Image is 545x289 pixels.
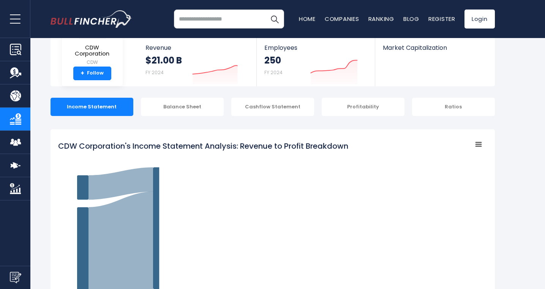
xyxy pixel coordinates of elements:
[403,15,419,23] a: Blog
[231,98,314,116] div: Cashflow Statement
[145,54,182,66] strong: $21.00 B
[145,44,249,51] span: Revenue
[265,10,284,29] button: Search
[257,37,375,86] a: Employees 250 FY 2024
[81,70,84,77] strong: +
[141,98,224,116] div: Balance Sheet
[51,10,132,28] a: Go to homepage
[51,10,132,28] img: bullfincher logo
[325,15,359,23] a: Companies
[264,69,283,76] small: FY 2024
[68,59,117,66] small: CDW
[368,15,394,23] a: Ranking
[73,67,111,80] a: +Follow
[264,54,283,66] strong: 250
[51,98,133,116] div: Income Statement
[264,44,367,51] span: Employees
[375,37,494,64] a: Market Capitalization
[68,13,117,67] a: CDW Corporation CDW
[428,15,455,23] a: Register
[58,141,348,151] tspan: CDW Corporation's Income Statement Analysis: Revenue to Profit Breakdown
[138,37,257,86] a: Revenue $21.00 B FY 2024
[383,44,486,51] span: Market Capitalization
[68,44,117,57] span: CDW Corporation
[322,98,404,116] div: Profitability
[464,10,495,29] a: Login
[412,98,495,116] div: Ratios
[299,15,316,23] a: Home
[145,69,164,76] small: FY 2024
